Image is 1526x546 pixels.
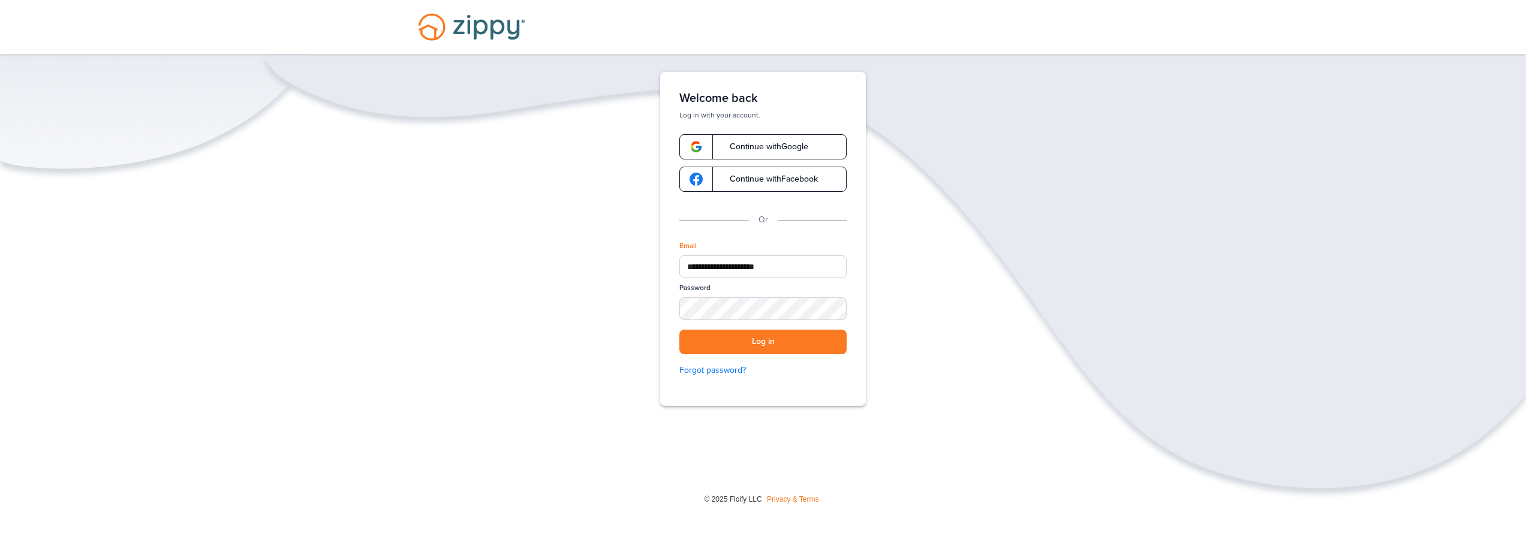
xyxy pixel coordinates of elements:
a: Forgot password? [679,364,847,377]
a: google-logoContinue withFacebook [679,167,847,192]
p: Or [759,213,768,227]
a: Privacy & Terms [767,495,818,503]
input: Email [679,255,847,278]
a: google-logoContinue withGoogle [679,134,847,159]
p: Log in with your account. [679,110,847,120]
input: Password [679,297,847,320]
span: Continue with Google [718,143,808,151]
h1: Welcome back [679,91,847,105]
span: Continue with Facebook [718,175,818,183]
img: google-logo [690,140,703,153]
label: Email [679,241,697,251]
span: © 2025 Floify LLC [704,495,762,503]
label: Password [679,283,711,293]
button: Log in [679,330,847,354]
img: google-logo [690,173,703,186]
